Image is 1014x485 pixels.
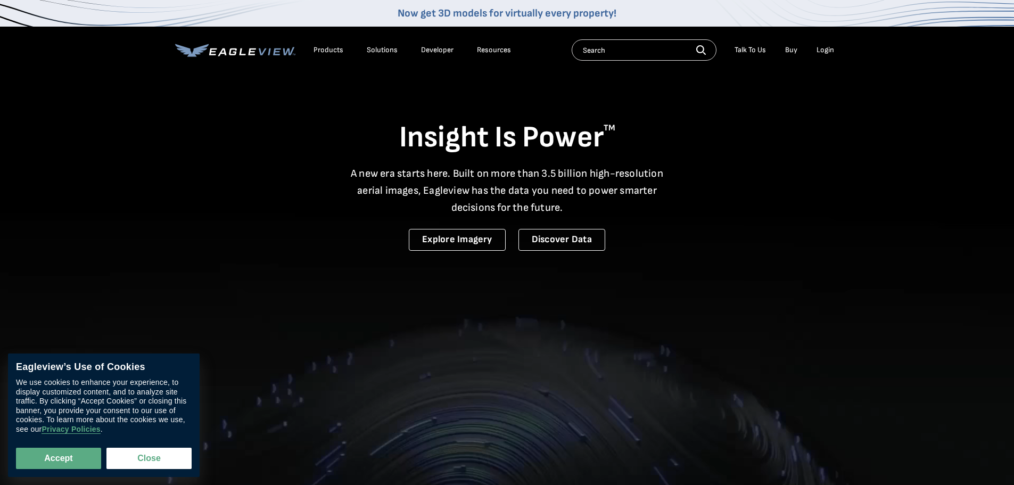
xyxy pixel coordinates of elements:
[42,425,100,434] a: Privacy Policies
[785,45,797,55] a: Buy
[106,448,192,469] button: Close
[572,39,716,61] input: Search
[421,45,454,55] a: Developer
[518,229,605,251] a: Discover Data
[314,45,343,55] div: Products
[477,45,511,55] div: Resources
[175,119,839,157] h1: Insight Is Power
[604,123,615,133] sup: TM
[735,45,766,55] div: Talk To Us
[344,165,670,216] p: A new era starts here. Built on more than 3.5 billion high-resolution aerial images, Eagleview ha...
[367,45,398,55] div: Solutions
[409,229,506,251] a: Explore Imagery
[817,45,834,55] div: Login
[16,379,192,434] div: We use cookies to enhance your experience, to display customized content, and to analyze site tra...
[16,448,101,469] button: Accept
[16,361,192,373] div: Eagleview’s Use of Cookies
[398,7,616,20] a: Now get 3D models for virtually every property!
